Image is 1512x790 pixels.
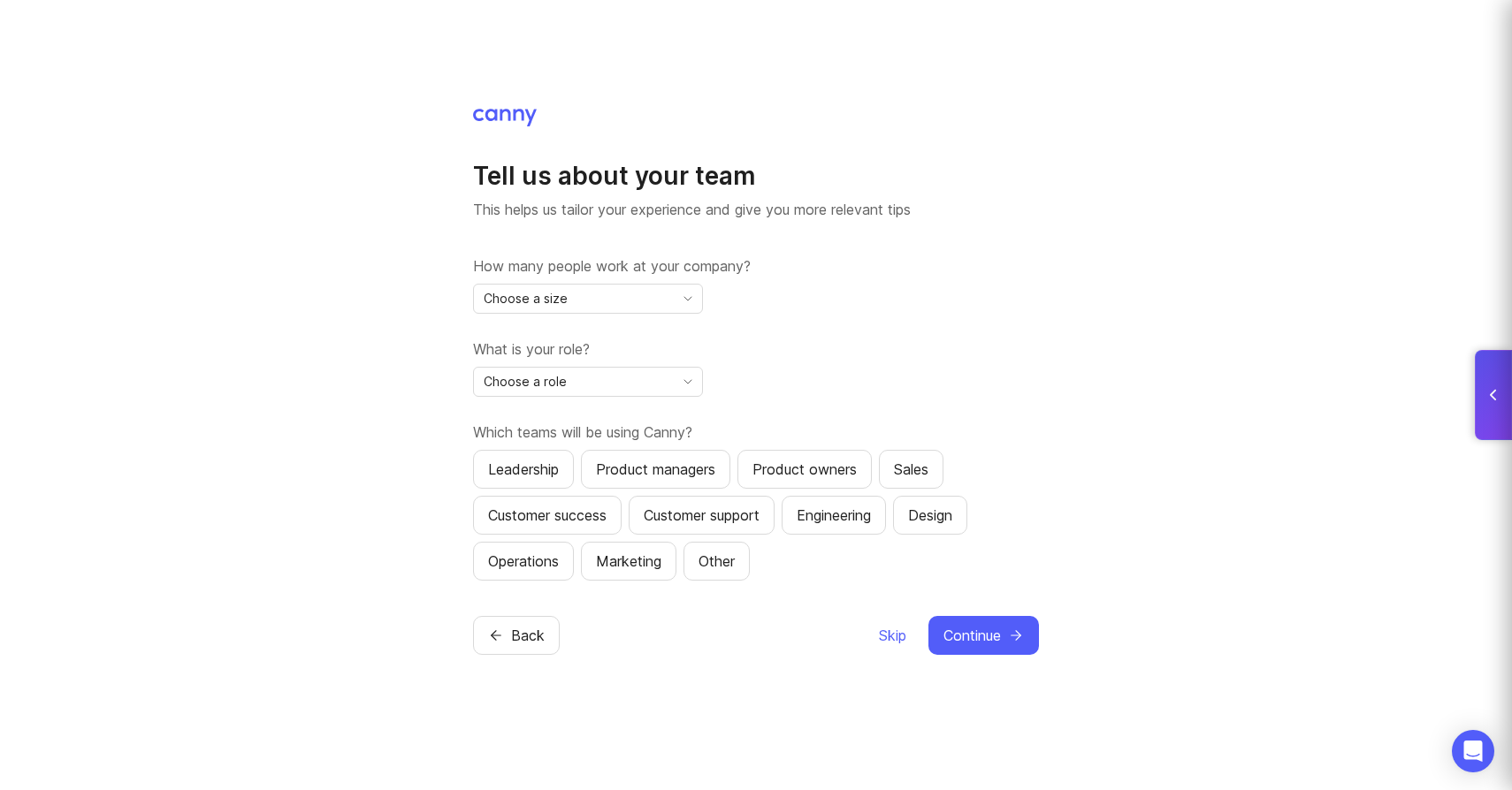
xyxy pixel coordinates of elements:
[581,542,676,581] button: Marketing
[699,551,735,572] div: Other
[473,255,1039,277] label: How many people work at your company?
[473,160,1039,192] h1: Tell us about your team
[674,375,702,389] svg: toggle icon
[1452,730,1494,772] div: Open Intercom Messenger
[473,422,1039,443] label: Which teams will be using Canny?
[879,450,943,489] button: Sales
[473,109,537,126] img: Canny Home
[797,505,871,526] div: Engineering
[473,450,574,489] button: Leadership
[488,459,559,480] div: Leadership
[893,496,967,535] button: Design
[674,292,702,306] svg: toggle icon
[683,542,750,581] button: Other
[473,542,574,581] button: Operations
[596,551,661,572] div: Marketing
[473,616,560,655] button: Back
[484,372,567,391] span: Choose a role
[644,505,760,526] div: Customer support
[629,496,775,535] button: Customer support
[484,289,568,308] span: Choose a size
[473,367,703,397] div: toggle menu
[737,450,872,489] button: Product owners
[908,505,952,526] div: Design
[473,338,1039,360] label: What is your role?
[473,496,622,535] button: Customer success
[879,625,906,646] span: Skip
[511,625,545,646] span: Back
[943,625,1001,646] span: Continue
[782,496,886,535] button: Engineering
[878,616,907,655] button: Skip
[488,551,559,572] div: Operations
[581,450,730,489] button: Product managers
[928,616,1039,655] button: Continue
[488,505,607,526] div: Customer success
[596,459,715,480] div: Product managers
[473,199,1039,220] p: This helps us tailor your experience and give you more relevant tips
[894,459,928,480] div: Sales
[752,459,857,480] div: Product owners
[473,284,703,314] div: toggle menu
